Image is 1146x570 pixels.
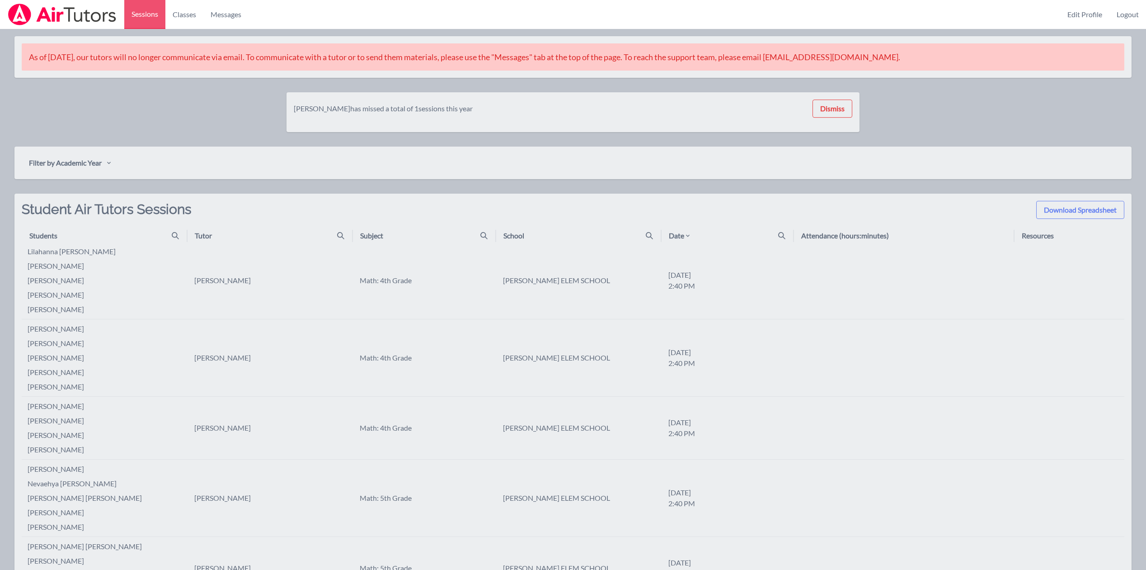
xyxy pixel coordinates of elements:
li: [PERSON_NAME] [28,367,187,378]
li: [PERSON_NAME] [28,556,187,566]
td: [DATE] 2:40 PM [661,242,794,319]
li: [PERSON_NAME] [28,507,187,518]
div: Date [669,230,691,241]
li: [PERSON_NAME] [28,352,187,363]
td: [PERSON_NAME] ELEM SCHOOL [496,242,661,319]
td: [PERSON_NAME] ELEM SCHOOL [496,319,661,397]
div: As of [DATE], our tutors will no longer communicate via email. To communicate with a tutor or to ... [22,43,1124,71]
button: Filter by Academic Year [22,154,118,172]
li: [PERSON_NAME] [28,522,187,532]
li: [PERSON_NAME] [28,444,187,455]
li: [PERSON_NAME] [28,430,187,441]
li: [PERSON_NAME] [28,290,187,300]
td: Math: 4th Grade [352,319,496,397]
li: [PERSON_NAME] [28,323,187,334]
li: [PERSON_NAME] [28,338,187,349]
td: [DATE] 2:40 PM [661,319,794,397]
td: [DATE] 2:40 PM [661,397,794,460]
td: Math: 5th Grade [352,460,496,537]
li: [PERSON_NAME] [28,401,187,412]
td: [PERSON_NAME] [187,242,352,319]
li: [PERSON_NAME] [28,381,187,392]
div: Students [29,230,57,241]
div: Attendance (hours:minutes) [801,230,889,241]
td: [PERSON_NAME] ELEM SCHOOL [496,397,661,460]
li: [PERSON_NAME] [28,304,187,315]
td: Math: 4th Grade [352,397,496,460]
li: [PERSON_NAME] [28,464,187,475]
h2: Student Air Tutors Sessions [22,201,191,230]
td: [PERSON_NAME] [187,319,352,397]
td: [PERSON_NAME] ELEM SCHOOL [496,460,661,537]
div: Subject [360,230,383,241]
td: [PERSON_NAME] [187,460,352,537]
td: [PERSON_NAME] [187,397,352,460]
div: Tutor [195,230,212,241]
li: [PERSON_NAME] [28,261,187,271]
span: Messages [211,9,241,20]
li: [PERSON_NAME] [28,415,187,426]
div: Resources [1022,230,1054,241]
button: Download Spreadsheet [1036,201,1124,219]
div: School [503,230,524,241]
td: Math: 4th Grade [352,242,496,319]
li: [PERSON_NAME] [PERSON_NAME] [28,493,187,503]
img: Airtutors Logo [7,4,117,25]
li: [PERSON_NAME] [PERSON_NAME] [28,541,187,552]
td: [DATE] 2:40 PM [661,460,794,537]
div: [PERSON_NAME] has missed a total of 1 sessions this year [294,103,473,114]
li: [PERSON_NAME] [28,275,187,286]
button: Dismiss [813,100,852,118]
li: nevaehya [PERSON_NAME] [28,478,187,489]
li: lilahanna [PERSON_NAME] [28,246,187,257]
